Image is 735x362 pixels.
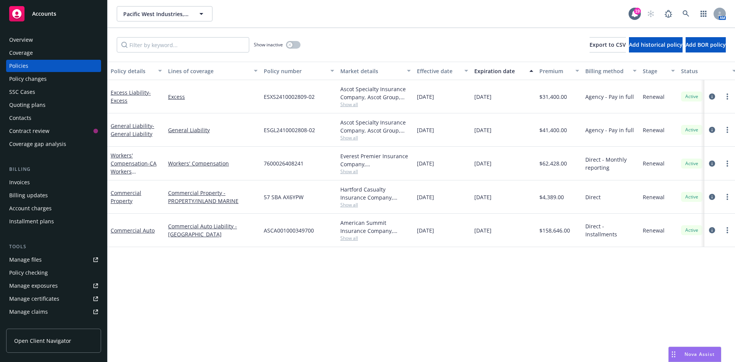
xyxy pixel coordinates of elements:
div: Quoting plans [9,99,46,111]
span: $4,389.00 [539,193,564,201]
button: Pacific West Industries, Inc. [117,6,212,21]
span: $31,400.00 [539,93,567,101]
span: Show all [340,235,411,241]
span: Direct - Monthly reporting [585,156,637,172]
span: 57 SBA AX6YPW [264,193,304,201]
a: Policies [6,60,101,72]
span: [DATE] [474,193,492,201]
div: Expiration date [474,67,525,75]
a: Installment plans [6,215,101,228]
div: Manage certificates [9,293,59,305]
a: Policy changes [6,73,101,85]
span: ESXS2410002809-02 [264,93,315,101]
div: Premium [539,67,571,75]
a: circleInformation [707,226,717,235]
span: [DATE] [474,126,492,134]
span: Renewal [643,126,665,134]
a: Manage certificates [6,293,101,305]
a: Manage files [6,254,101,266]
span: Show all [340,101,411,108]
span: Show all [340,168,411,175]
span: Renewal [643,93,665,101]
div: Effective date [417,67,460,75]
span: Show all [340,134,411,141]
a: Coverage gap analysis [6,138,101,150]
span: $158,646.00 [539,226,570,234]
button: Expiration date [471,62,536,80]
span: [DATE] [474,226,492,234]
span: [DATE] [474,159,492,167]
button: Add BOR policy [686,37,726,52]
button: Export to CSV [590,37,626,52]
span: Export to CSV [590,41,626,48]
div: Tools [6,243,101,251]
div: Billing updates [9,189,48,201]
div: Drag to move [669,347,678,362]
a: Billing updates [6,189,101,201]
span: Accounts [32,11,56,17]
span: Agency - Pay in full [585,126,634,134]
span: [DATE] [417,159,434,167]
div: Installment plans [9,215,54,228]
span: Active [684,126,699,133]
span: Open Client Navigator [14,337,71,345]
span: Active [684,93,699,100]
a: circleInformation [707,92,717,101]
a: Commercial Auto [111,227,155,234]
a: Workers' Compensation [111,152,157,183]
span: [DATE] [474,93,492,101]
a: circleInformation [707,125,717,134]
a: SSC Cases [6,86,101,98]
div: Lines of coverage [168,67,249,75]
span: Pacific West Industries, Inc. [123,10,189,18]
a: more [723,226,732,235]
span: $62,428.00 [539,159,567,167]
div: Policy changes [9,73,47,85]
span: $41,400.00 [539,126,567,134]
span: Add BOR policy [686,41,726,48]
span: [DATE] [417,126,434,134]
a: circleInformation [707,192,717,201]
a: Switch app [696,6,711,21]
button: Add historical policy [629,37,683,52]
button: Policy details [108,62,165,80]
div: Invoices [9,176,30,188]
span: [DATE] [417,226,434,234]
a: Report a Bug [661,6,676,21]
a: Excess [168,93,258,101]
div: Manage exposures [9,280,58,292]
a: Quoting plans [6,99,101,111]
div: American Summit Insurance Company, Summit Specialty Insurance Company, Gorst and Compass [340,219,411,235]
div: Policy checking [9,267,48,279]
div: Ascot Specialty Insurance Company, Ascot Group, Amwins [340,85,411,101]
a: Coverage [6,47,101,59]
button: Lines of coverage [165,62,261,80]
span: Active [684,193,699,200]
span: Agency - Pay in full [585,93,634,101]
span: Nova Assist [684,351,715,357]
a: Commercial Property - PROPERTY/INLAND MARINE [168,189,258,205]
div: Stage [643,67,666,75]
span: Direct [585,193,601,201]
span: [DATE] [417,193,434,201]
div: Policies [9,60,28,72]
span: ASCA001000349700 [264,226,314,234]
div: Manage claims [9,306,48,318]
button: Stage [640,62,678,80]
button: Policy number [261,62,337,80]
a: Invoices [6,176,101,188]
a: Policy checking [6,267,101,279]
a: Commercial Property [111,189,141,205]
a: Contract review [6,125,101,137]
div: SSC Cases [9,86,35,98]
div: 19 [634,8,641,15]
div: Manage BORs [9,319,45,331]
a: more [723,159,732,168]
a: General Liability [111,122,154,138]
span: Renewal [643,193,665,201]
span: Direct - Installments [585,222,637,238]
a: Manage BORs [6,319,101,331]
span: Active [684,160,699,167]
div: Account charges [9,202,52,215]
span: Active [684,227,699,234]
